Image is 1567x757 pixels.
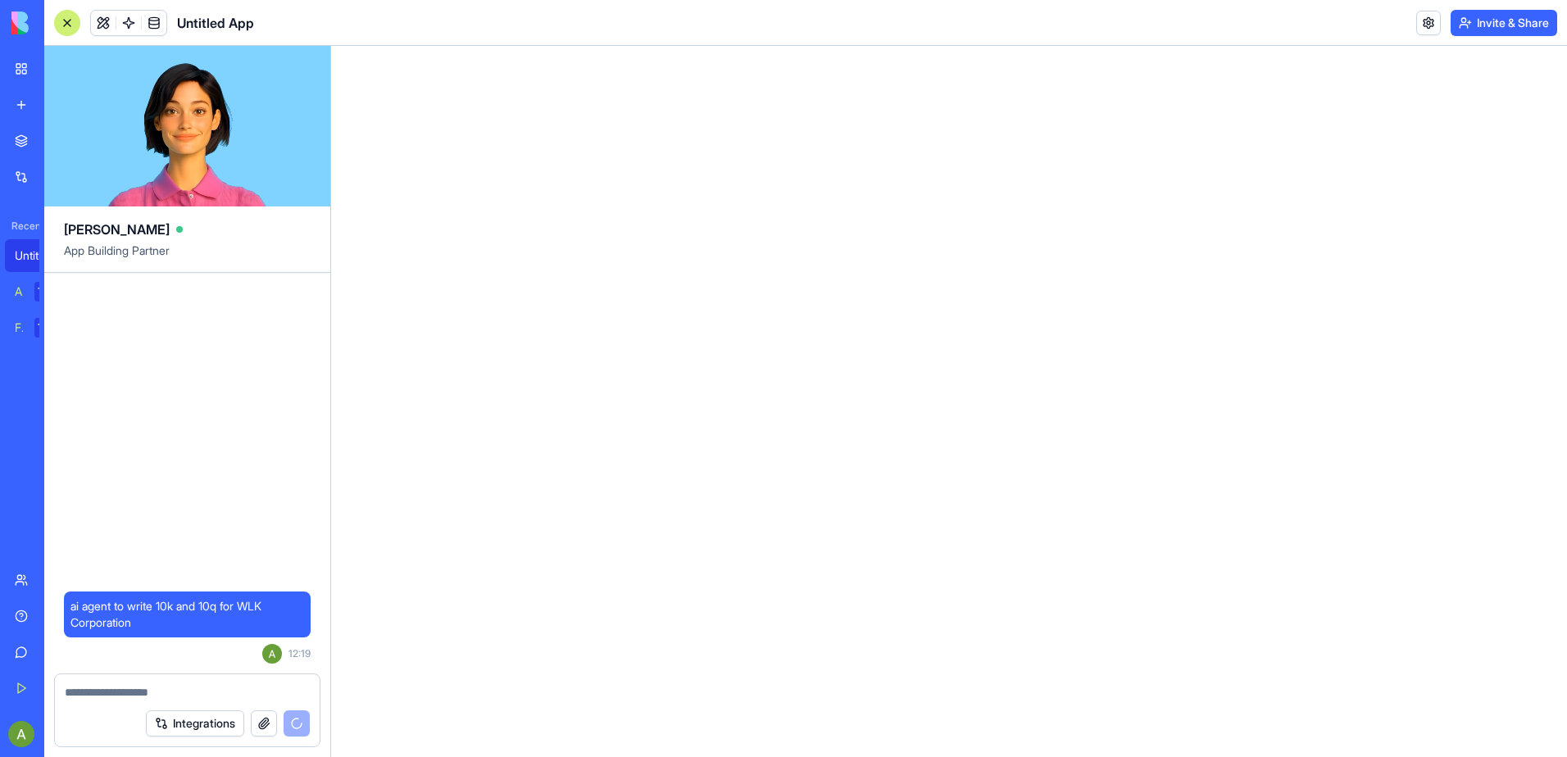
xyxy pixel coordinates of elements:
span: [PERSON_NAME] [64,220,170,239]
span: ai agent to write 10k and 10q for WLK Corporation [70,598,304,631]
span: 12:19 [288,647,311,660]
img: logo [11,11,113,34]
button: Invite & Share [1451,10,1557,36]
div: Untitled App [15,247,61,264]
span: App Building Partner [64,243,311,272]
a: Feedback FormTRY [5,311,70,344]
div: TRY [34,282,61,301]
span: Untitled App [177,13,254,33]
img: ACg8ocL1aqpr5MRipZy_nILSFCsK3vQNBtpLpk9Hx_T-7mZe5qHipw=s96-c [262,644,282,664]
div: AI Logo Generator [15,283,23,300]
button: Integrations [146,710,244,737]
a: AI Logo GeneratorTRY [5,275,70,308]
img: ACg8ocL1aqpr5MRipZy_nILSFCsK3vQNBtpLpk9Hx_T-7mZe5qHipw=s96-c [8,721,34,747]
div: TRY [34,318,61,338]
div: Feedback Form [15,320,23,336]
span: Recent [5,220,39,233]
a: Untitled App [5,239,70,272]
